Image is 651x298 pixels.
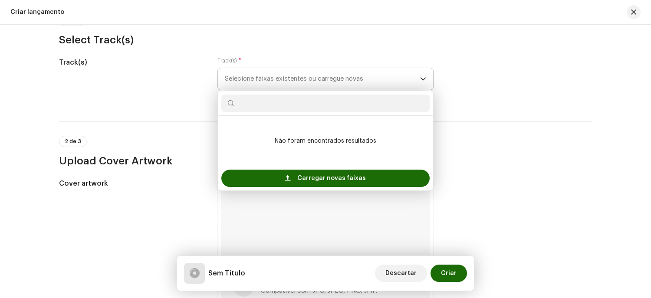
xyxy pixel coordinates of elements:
[225,68,420,90] span: Selecione faixas existentes ou carregue novas
[59,178,204,189] h5: Cover artwork
[297,170,366,187] span: Carregar novas faixas
[420,68,426,90] div: dropdown trigger
[261,288,378,294] span: Compatível com JPG, JPEG, PNG, JFIF.
[385,265,417,282] span: Descartar
[221,119,430,163] li: Não foram encontrados resultados
[59,33,592,47] h3: Select Track(s)
[218,116,433,166] ul: Option List
[59,57,204,68] h5: Track(s)
[375,265,427,282] button: Descartar
[217,57,241,64] label: Track(s)
[208,268,245,278] h5: Sem Título
[441,265,457,282] span: Criar
[431,265,467,282] button: Criar
[59,154,592,168] h3: Upload Cover Artwork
